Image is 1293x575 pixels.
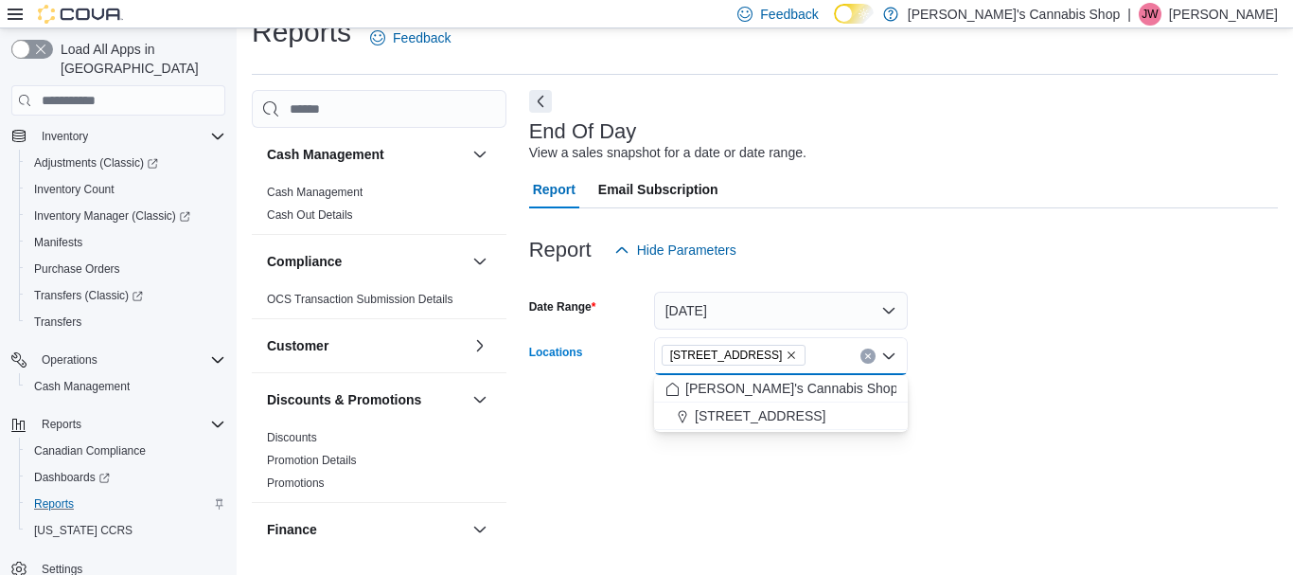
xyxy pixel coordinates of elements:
span: Feedback [393,28,451,47]
span: Reports [27,493,225,515]
a: [US_STATE] CCRS [27,519,140,542]
button: Operations [4,347,233,373]
span: Reports [34,496,74,512]
span: Adjustments (Classic) [34,155,158,171]
span: Discounts [267,430,317,445]
span: Email Subscription [598,171,718,208]
button: Reports [34,413,89,436]
a: Inventory Manager (Classic) [27,205,198,227]
h3: Report [529,239,592,261]
span: Dark Mode [834,24,835,25]
span: Inventory Manager (Classic) [34,208,190,224]
div: Jeff Weaver [1139,3,1161,26]
button: Close list of options [881,349,896,364]
span: Inventory Count [34,182,115,197]
span: [US_STATE] CCRS [34,523,133,538]
button: Next [529,90,552,113]
a: Canadian Compliance [27,440,153,462]
button: Cash Management [267,145,465,164]
span: Report [533,171,576,208]
div: Choose from the following options [654,375,908,430]
span: Operations [42,352,97,368]
img: Cova [38,5,123,24]
input: Dark Mode [834,4,874,24]
div: View a sales snapshot for a date or date range. [529,143,806,163]
a: Inventory Manager (Classic) [19,203,233,229]
button: Customer [469,334,491,357]
button: Customer [267,336,465,355]
span: Hide Parameters [637,241,736,260]
h3: Customer [267,336,328,355]
span: Cash Management [27,375,225,398]
button: Purchase Orders [19,256,233,282]
button: Manifests [19,229,233,256]
span: Inventory Manager (Classic) [27,205,225,227]
button: Compliance [267,252,465,271]
a: Transfers (Classic) [27,284,151,307]
p: | [1127,3,1131,26]
button: Compliance [469,250,491,273]
span: 2123 Columbia Ave - Rossland [662,345,806,366]
button: Discounts & Promotions [469,388,491,411]
div: Discounts & Promotions [252,426,506,502]
h3: Finance [267,520,317,539]
span: Feedback [760,5,818,24]
a: Transfers [27,311,89,333]
span: [STREET_ADDRESS] [670,346,783,365]
a: OCS Transaction Submission Details [267,293,453,306]
p: [PERSON_NAME] [1169,3,1278,26]
span: Promotions [267,476,325,491]
button: Reports [4,411,233,438]
span: Reports [42,417,81,432]
label: Date Range [529,299,596,314]
button: [STREET_ADDRESS] [654,403,908,430]
span: Cash Management [267,185,363,200]
span: JW [1142,3,1158,26]
label: Locations [529,345,583,360]
span: Cash Out Details [267,207,353,223]
a: Cash Management [27,375,137,398]
h1: Reports [252,13,351,51]
button: Remove 2123 Columbia Ave - Rossland from selection in this group [786,350,797,361]
button: Operations [34,349,105,371]
a: Cash Out Details [267,208,353,222]
button: Cash Management [19,373,233,400]
a: Adjustments (Classic) [27,152,166,174]
a: Dashboards [19,464,233,491]
a: Reports [27,493,81,515]
span: Load All Apps in [GEOGRAPHIC_DATA] [53,40,225,78]
a: Purchase Orders [27,258,128,280]
span: Transfers (Classic) [27,284,225,307]
a: Promotion Details [267,454,357,467]
button: Clear input [860,349,876,364]
a: Adjustments (Classic) [19,150,233,176]
a: Transfers (Classic) [19,282,233,309]
button: Canadian Compliance [19,438,233,464]
button: Transfers [19,309,233,335]
button: Inventory [4,123,233,150]
span: Canadian Compliance [27,440,225,462]
span: Transfers (Classic) [34,288,143,303]
h3: Compliance [267,252,342,271]
a: Inventory Count [27,178,122,201]
span: [STREET_ADDRESS] [695,406,825,425]
span: Dashboards [34,470,110,485]
span: Manifests [27,231,225,254]
p: [PERSON_NAME]'s Cannabis Shop [908,3,1120,26]
span: Washington CCRS [27,519,225,542]
span: Canadian Compliance [34,443,146,458]
span: Transfers [34,314,81,330]
span: [PERSON_NAME]'s Cannabis Shop [685,379,897,398]
button: Finance [469,518,491,541]
h3: Discounts & Promotions [267,390,421,409]
button: [PERSON_NAME]'s Cannabis Shop [654,375,908,403]
span: Inventory Count [27,178,225,201]
button: Inventory [34,125,96,148]
button: Hide Parameters [607,231,744,269]
a: Discounts [267,431,317,444]
span: OCS Transaction Submission Details [267,292,453,307]
a: Promotions [267,476,325,490]
a: Manifests [27,231,90,254]
span: Promotion Details [267,453,357,468]
span: Purchase Orders [34,261,120,277]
